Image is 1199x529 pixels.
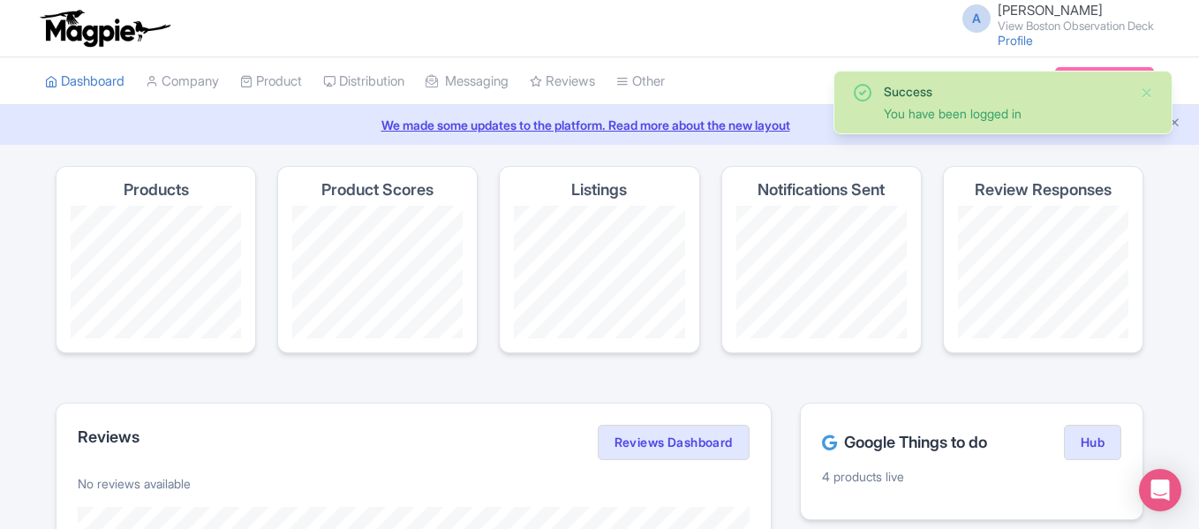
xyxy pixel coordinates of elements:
h4: Review Responses [975,181,1112,199]
button: Close announcement [1168,114,1181,134]
h2: Reviews [78,428,140,446]
a: Profile [998,33,1033,48]
div: You have been logged in [884,104,1126,123]
img: logo-ab69f6fb50320c5b225c76a69d11143b.png [36,9,173,48]
small: View Boston Observation Deck [998,20,1154,32]
h4: Product Scores [321,181,434,199]
a: Hub [1064,425,1121,460]
a: Subscription [1055,67,1154,94]
h4: Notifications Sent [758,181,885,199]
a: Dashboard [45,57,124,106]
a: We made some updates to the platform. Read more about the new layout [11,116,1188,134]
a: A [PERSON_NAME] View Boston Observation Deck [952,4,1154,32]
p: 4 products live [822,467,1121,486]
a: Reviews Dashboard [598,425,750,460]
a: Other [616,57,665,106]
span: A [962,4,991,33]
p: No reviews available [78,474,750,493]
a: Reviews [530,57,595,106]
h2: Google Things to do [822,434,987,451]
a: Product [240,57,302,106]
a: Messaging [426,57,509,106]
h4: Products [124,181,189,199]
a: Distribution [323,57,404,106]
h4: Listings [571,181,627,199]
a: Company [146,57,219,106]
div: Success [884,82,1126,101]
button: Close [1140,82,1154,103]
div: Open Intercom Messenger [1139,469,1181,511]
span: [PERSON_NAME] [998,2,1103,19]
